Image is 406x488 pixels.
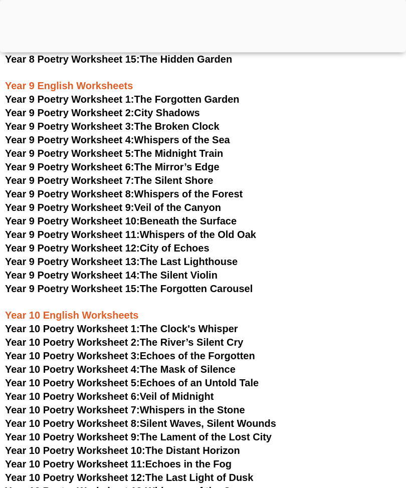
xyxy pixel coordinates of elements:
[5,364,140,375] span: Year 10 Poetry Worksheet 4:
[5,445,145,456] span: Year 10 Poetry Worksheet 10:
[5,337,243,348] a: Year 10 Poetry Worksheet 2:The River’s Silent Cry
[5,257,238,268] a: Year 9 Poetry Worksheet 13:The Last Lighthouse
[5,189,243,200] a: Year 9 Poetry Worksheet 8:Whispers of the Forest
[5,202,221,213] a: Year 9 Poetry Worksheet 9:Veil of the Canyon
[5,284,253,295] a: Year 9 Poetry Worksheet 15:The Forgotten Carousel
[5,243,210,254] a: Year 9 Poetry Worksheet 12:City of Echoes
[5,162,134,173] span: Year 9 Poetry Worksheet 6:
[5,148,223,159] a: Year 9 Poetry Worksheet 5:The Midnight Train
[5,472,145,483] span: Year 10 Poetry Worksheet 12:
[5,324,238,335] a: Year 10 Poetry Worksheet 1:The Clock's Whisper
[5,189,134,200] span: Year 9 Poetry Worksheet 8:
[5,432,272,443] a: Year 10 Poetry Worksheet 9:The Lament of the Lost City
[5,202,134,213] span: Year 9 Poetry Worksheet 9:
[5,94,240,105] a: Year 9 Poetry Worksheet 1:The Forgotten Garden
[5,472,253,483] a: Year 10 Poetry Worksheet 12:The Last Light of Dusk
[5,135,230,146] a: Year 9 Poetry Worksheet 4:Whispers of the Sea
[5,364,236,375] a: Year 10 Poetry Worksheet 4:The Mask of Silence
[5,459,145,470] span: Year 10 Poetry Worksheet 11:
[5,121,134,132] span: Year 9 Poetry Worksheet 3:
[5,67,401,93] h3: Year 9 English Worksheets
[5,270,218,281] a: Year 9 Poetry Worksheet 14:The Silent Violin
[5,351,140,362] span: Year 10 Poetry Worksheet 3:
[5,216,237,227] a: Year 9 Poetry Worksheet 10:Beneath the Surface
[5,432,140,443] span: Year 10 Poetry Worksheet 9:
[5,135,134,146] span: Year 9 Poetry Worksheet 4:
[5,324,140,335] span: Year 10 Poetry Worksheet 1:
[5,459,232,470] a: Year 10 Poetry Worksheet 11:Echoes in the Fog
[5,121,220,132] a: Year 9 Poetry Worksheet 3:The Broken Clock
[5,391,214,402] a: Year 10 Poetry Worksheet 6:Veil of Midnight
[5,175,134,186] span: Year 9 Poetry Worksheet 7:
[5,391,140,402] span: Year 10 Poetry Worksheet 6:
[5,418,276,429] a: Year 10 Poetry Worksheet 8:Silent Waves, Silent Wounds
[5,108,200,119] a: Year 9 Poetry Worksheet 2:City Shadows
[5,257,140,268] span: Year 9 Poetry Worksheet 13:
[5,378,259,389] a: Year 10 Poetry Worksheet 5:Echoes of an Untold Tale
[5,108,134,119] span: Year 9 Poetry Worksheet 2:
[5,445,240,456] a: Year 10 Poetry Worksheet 10:The Distant Horizon
[5,296,401,322] h3: Year 10 English Worksheets
[5,54,140,65] span: Year 8 Poetry Worksheet 15:
[5,243,140,254] span: Year 9 Poetry Worksheet 12:
[5,270,140,281] span: Year 9 Poetry Worksheet 14:
[5,148,134,159] span: Year 9 Poetry Worksheet 5:
[5,216,140,227] span: Year 9 Poetry Worksheet 10:
[5,378,140,389] span: Year 10 Poetry Worksheet 5:
[5,94,134,105] span: Year 9 Poetry Worksheet 1:
[5,284,140,295] span: Year 9 Poetry Worksheet 15:
[5,405,245,416] a: Year 10 Poetry Worksheet 7:Whispers in the Stone
[229,375,406,488] iframe: Chat Widget
[5,175,213,186] a: Year 9 Poetry Worksheet 7:The Silent Shore
[5,229,140,240] span: Year 9 Poetry Worksheet 11:
[5,229,256,240] a: Year 9 Poetry Worksheet 11:Whispers of the Old Oak
[5,418,140,429] span: Year 10 Poetry Worksheet 8:
[5,54,232,65] a: Year 8 Poetry Worksheet 15:The Hidden Garden
[5,405,140,416] span: Year 10 Poetry Worksheet 7:
[5,162,220,173] a: Year 9 Poetry Worksheet 6:The Mirror’s Edge
[5,351,255,362] a: Year 10 Poetry Worksheet 3:Echoes of the Forgotten
[5,337,140,348] span: Year 10 Poetry Worksheet 2:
